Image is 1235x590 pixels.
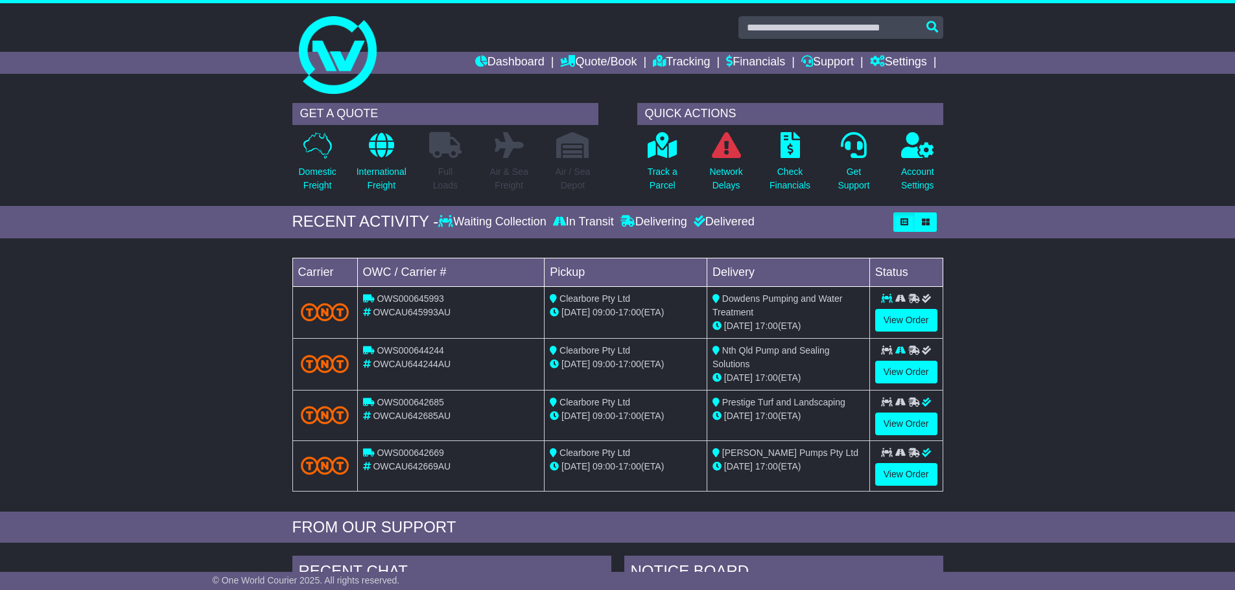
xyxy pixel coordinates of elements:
[875,463,937,486] a: View Order
[560,52,637,74] a: Quote/Book
[377,448,444,458] span: OWS000642669
[593,359,615,369] span: 09:00
[722,397,845,407] span: Prestige Turf and Landscaping
[593,411,615,421] span: 09:00
[593,461,615,471] span: 09:00
[559,397,630,407] span: Clearbore Pty Ltd
[559,345,630,356] span: Clearbore Pty Ltd
[837,131,870,199] a: GetSupport
[373,359,451,369] span: OWCAU644244AU
[292,212,439,231] div: RECENT ACTIVITY -
[373,411,451,421] span: OWCAU642685AU
[709,165,742,192] p: Network Delays
[709,131,743,199] a: NetworkDelays
[561,461,590,471] span: [DATE]
[550,409,701,423] div: - (ETA)
[618,307,641,317] span: 17:00
[559,448,630,458] span: Clearbore Pty Ltd
[712,409,864,423] div: (ETA)
[869,258,943,286] td: Status
[377,293,444,304] span: OWS000645993
[490,165,528,192] p: Air & Sea Freight
[769,131,811,199] a: CheckFinancials
[545,258,707,286] td: Pickup
[712,371,864,385] div: (ETA)
[301,406,349,424] img: TNT_Domestic.png
[724,461,753,471] span: [DATE]
[648,165,677,192] p: Track a Parcel
[292,518,943,537] div: FROM OUR SUPPORT
[298,131,336,199] a: DomesticFreight
[617,215,690,229] div: Delivering
[618,411,641,421] span: 17:00
[712,319,864,333] div: (ETA)
[755,372,778,383] span: 17:00
[377,397,444,407] span: OWS000642685
[712,345,830,369] span: Nth Qld Pump and Sealing Solutions
[637,103,943,125] div: QUICK ACTIONS
[550,460,701,473] div: - (ETA)
[838,165,869,192] p: Get Support
[593,307,615,317] span: 09:00
[875,413,937,435] a: View Order
[550,306,701,319] div: - (ETA)
[377,345,444,356] span: OWS000644244
[726,52,785,74] a: Financials
[561,359,590,369] span: [DATE]
[438,215,549,229] div: Waiting Collection
[618,359,641,369] span: 17:00
[301,355,349,372] img: TNT_Domestic.png
[722,448,858,458] span: [PERSON_NAME] Pumps Pty Ltd
[298,165,336,192] p: Domestic Freight
[357,165,406,192] p: International Freight
[292,258,357,286] td: Carrier
[712,460,864,473] div: (ETA)
[875,361,937,383] a: View Order
[755,461,778,471] span: 17:00
[475,52,545,74] a: Dashboard
[556,165,591,192] p: Air / Sea Depot
[373,307,451,317] span: OWCAU645993AU
[755,411,778,421] span: 17:00
[301,303,349,321] img: TNT_Domestic.png
[561,411,590,421] span: [DATE]
[724,411,753,421] span: [DATE]
[647,131,678,199] a: Track aParcel
[724,372,753,383] span: [DATE]
[373,461,451,471] span: OWCAU642669AU
[213,575,400,585] span: © One World Courier 2025. All rights reserved.
[712,293,842,317] span: Dowdens Pumping and Water Treatment
[690,215,755,229] div: Delivered
[356,131,407,199] a: InternationalFreight
[561,307,590,317] span: [DATE]
[550,215,617,229] div: In Transit
[559,293,630,304] span: Clearbore Pty Ltd
[875,309,937,332] a: View Order
[653,52,710,74] a: Tracking
[618,461,641,471] span: 17:00
[301,457,349,474] img: TNT_Domestic.png
[292,103,598,125] div: GET A QUOTE
[707,258,869,286] td: Delivery
[870,52,927,74] a: Settings
[755,321,778,331] span: 17:00
[724,321,753,331] span: [DATE]
[550,357,701,371] div: - (ETA)
[770,165,810,192] p: Check Financials
[429,165,462,192] p: Full Loads
[900,131,935,199] a: AccountSettings
[901,165,934,192] p: Account Settings
[801,52,854,74] a: Support
[357,258,545,286] td: OWC / Carrier #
